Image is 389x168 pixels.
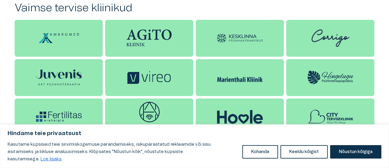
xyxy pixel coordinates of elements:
[196,98,284,135] a: Hoole logo
[40,157,62,162] a: Loe lisaks
[242,145,278,159] button: Kohanda
[105,20,193,57] a: Agito logo
[286,98,374,135] a: City Tervisekliinik logo
[217,72,263,84] img: Marienthali Kliinik logo
[36,29,82,47] img: Ambromed Kliinik logo
[308,20,353,56] img: Corrigo logo
[36,70,82,86] img: Juvenis psühhoteraapiakeskus logo
[105,59,193,96] a: Vireo logo
[286,20,374,57] a: Corrigo logo
[286,59,374,96] a: Hingelugu logo
[127,29,172,47] img: Agito logo
[217,110,263,124] img: Hoole logo
[15,20,103,57] a: Ambromed Kliinik logo
[330,145,381,159] button: Nõustun kõigiga
[196,59,284,96] a: Marienthali Kliinik logo
[36,112,82,122] img: Fertilitas logo
[15,2,374,15] h2: Vaimse tervise kliinikud
[280,145,328,159] button: Keeldu kõigist
[15,59,103,96] a: Juvenis psühhoteraapiakeskus logo
[15,98,103,135] a: Fertilitas logo
[127,70,172,85] img: Vireo logo
[8,130,381,137] p: Hindame teie privaatsust
[196,20,284,57] a: Kesklinna Psühhiaatriakeskus logo
[8,141,238,163] p: Kasutame küpsiseid teie sirvimiskogemuse parandamiseks, isikupärastatud reklaamide või sisu esita...
[105,98,193,135] a: Happy Aging logo
[31,5,40,10] span: Help
[308,71,353,84] img: Hingelugu logo
[217,34,263,43] img: Kesklinna Psühhiaatriakeskus logo
[131,102,168,132] img: Happy Aging logo
[308,109,353,124] img: City Tervisekliinik logo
